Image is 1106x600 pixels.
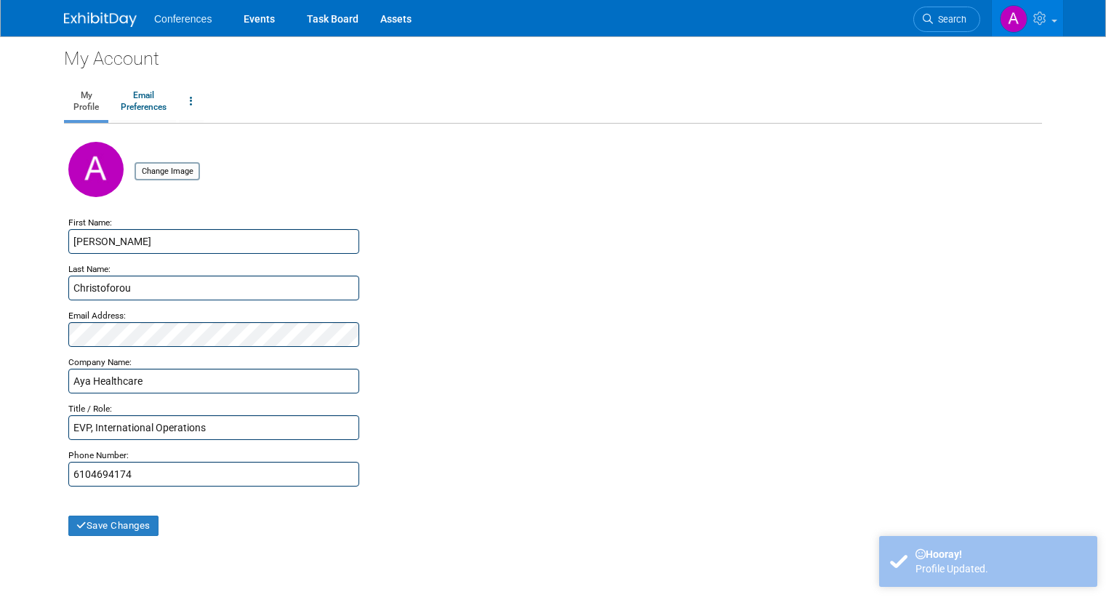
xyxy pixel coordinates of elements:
img: Alissa Christoforou [1000,5,1027,33]
span: Conferences [154,13,212,25]
small: Phone Number: [68,450,129,460]
small: Email Address: [68,311,126,321]
a: EmailPreferences [111,84,176,120]
span: Search [933,14,966,25]
img: ExhibitDay [64,12,137,27]
a: MyProfile [64,84,108,120]
small: Title / Role: [68,404,112,414]
div: Profile Updated. [915,561,1086,576]
small: Company Name: [68,357,132,367]
a: Search [913,7,980,32]
div: Hooray! [915,547,1086,561]
img: A.jpg [68,142,124,197]
button: Save Changes [68,516,159,536]
small: First Name: [68,217,112,228]
div: My Account [64,36,1042,71]
small: Last Name: [68,264,111,274]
